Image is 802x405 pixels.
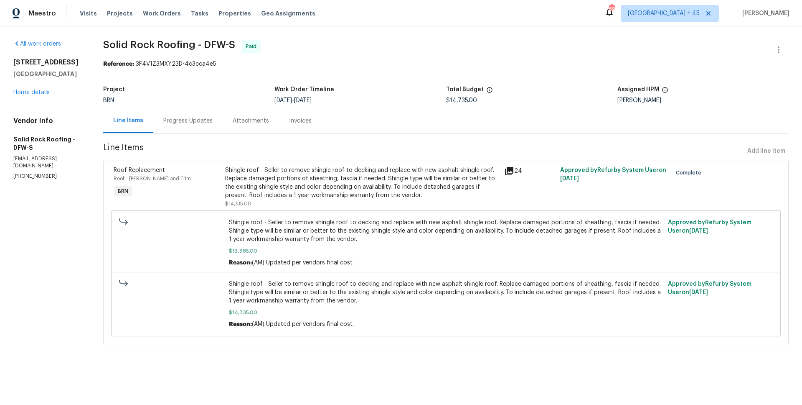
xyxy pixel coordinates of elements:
[103,144,744,159] span: Line Items
[289,117,312,125] div: Invoices
[114,187,132,195] span: BRN
[28,9,56,18] span: Maestro
[668,281,751,295] span: Approved by Refurby System User on
[103,40,235,50] span: Solid Rock Roofing - DFW-S
[229,280,663,305] span: Shingle roof - Seller to remove shingle roof to decking and replace with new asphalt shingle roof...
[274,87,334,92] h5: Work Order Timeline
[103,61,134,67] b: Reference:
[628,9,700,18] span: [GEOGRAPHIC_DATA] + 45
[13,155,83,169] p: [EMAIL_ADDRESS][DOMAIN_NAME]
[668,220,751,234] span: Approved by Refurby System User on
[261,9,315,18] span: Geo Assignments
[13,58,83,67] h2: [STREET_ADDRESS]
[13,117,83,125] h4: Vendor Info
[560,167,666,182] span: Approved by Refurby System User on
[163,117,213,125] div: Progress Updates
[252,260,354,266] span: (AM) Updated per vendors final cost.
[609,5,614,13] div: 695
[229,218,663,244] span: Shingle roof - Seller to remove shingle roof to decking and replace with new asphalt shingle roof...
[739,9,789,18] span: [PERSON_NAME]
[113,116,143,125] div: Line Items
[103,87,125,92] h5: Project
[252,321,354,327] span: (AM) Updated per vendors final cost.
[233,117,269,125] div: Attachments
[446,97,477,103] span: $14,735.00
[486,87,493,97] span: The total cost of line items that have been proposed by Opendoor. This sum includes line items th...
[274,97,312,103] span: -
[560,176,579,182] span: [DATE]
[80,9,97,18] span: Visits
[218,9,251,18] span: Properties
[294,97,312,103] span: [DATE]
[13,41,61,47] a: All work orders
[114,167,165,173] span: Roof Replacement
[13,70,83,78] h5: [GEOGRAPHIC_DATA]
[504,166,555,176] div: 24
[143,9,181,18] span: Work Orders
[689,228,708,234] span: [DATE]
[229,308,663,317] span: $14,735.00
[229,247,663,255] span: $13,985.00
[225,201,251,206] span: $14,735.00
[274,97,292,103] span: [DATE]
[617,87,659,92] h5: Assigned HPM
[662,87,668,97] span: The hpm assigned to this work order.
[446,87,484,92] h5: Total Budget
[103,60,789,68] div: 3F4V1Z3MXY23D-4c3cca4e5
[13,90,50,95] a: Home details
[191,10,208,16] span: Tasks
[225,166,499,200] div: Shingle roof - Seller to remove shingle roof to decking and replace with new asphalt shingle roof...
[229,260,252,266] span: Reason:
[13,135,83,152] h5: Solid Rock Roofing - DFW-S
[676,169,705,177] span: Complete
[103,97,114,103] span: BRN
[689,290,708,295] span: [DATE]
[617,97,789,103] div: [PERSON_NAME]
[13,173,83,180] p: [PHONE_NUMBER]
[107,9,133,18] span: Projects
[246,42,260,51] span: Paid
[114,176,191,181] span: Roof - [PERSON_NAME] and Trim
[229,321,252,327] span: Reason:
